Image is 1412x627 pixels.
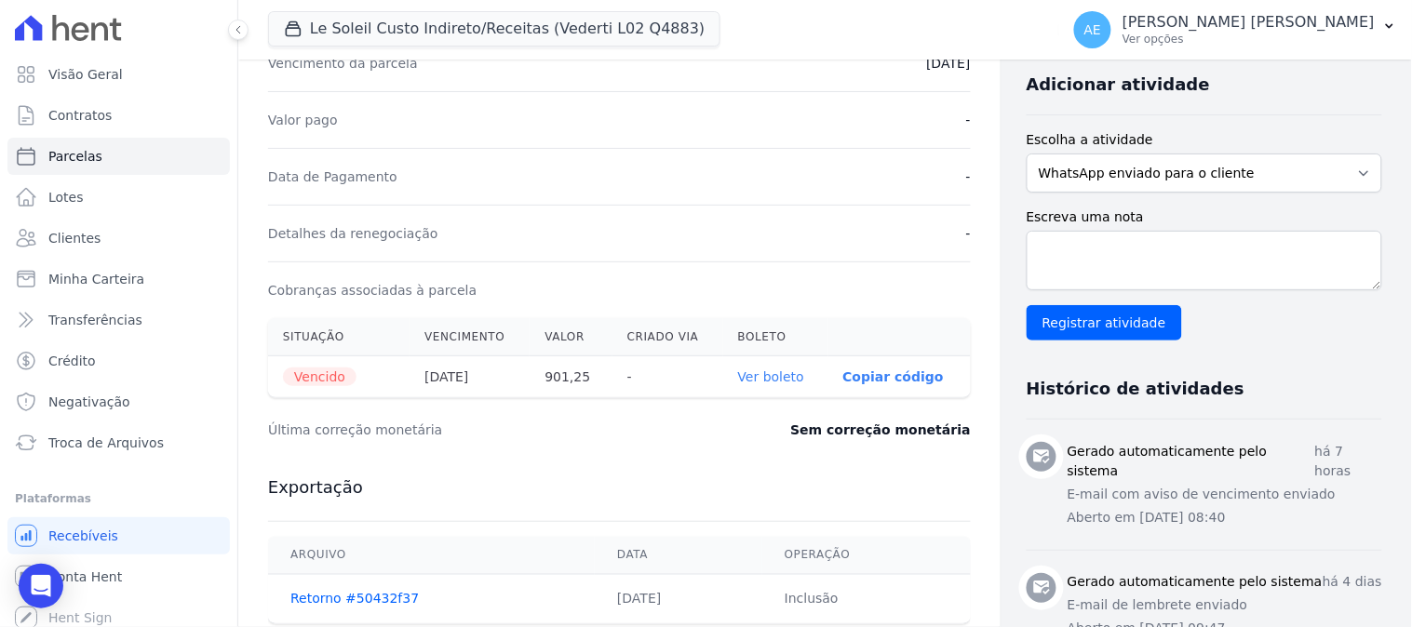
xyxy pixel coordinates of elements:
[410,318,530,356] th: Vencimento
[48,527,118,545] span: Recebíveis
[1068,442,1315,481] h3: Gerado automaticamente pelo sistema
[1027,130,1382,150] label: Escolha a atividade
[738,369,804,384] a: Ver boleto
[1315,442,1382,481] p: há 7 horas
[268,167,397,186] dt: Data de Pagamento
[7,260,230,298] a: Minha Carteira
[7,56,230,93] a: Visão Geral
[48,270,144,288] span: Minha Carteira
[48,188,84,207] span: Lotes
[283,367,356,386] span: Vencido
[48,567,122,586] span: Conta Hent
[48,65,123,84] span: Visão Geral
[7,138,230,175] a: Parcelas
[530,318,612,356] th: Valor
[268,54,418,73] dt: Vencimento da parcela
[48,311,142,329] span: Transferências
[723,318,828,356] th: Boleto
[7,301,230,339] a: Transferências
[1027,207,1382,227] label: Escreva uma nota
[1059,4,1412,56] button: AE [PERSON_NAME] [PERSON_NAME] Ver opções
[1123,13,1375,32] p: [PERSON_NAME] [PERSON_NAME]
[1068,485,1382,504] p: E-mail com aviso de vencimento enviado
[48,393,130,411] span: Negativação
[7,179,230,216] a: Lotes
[612,318,723,356] th: Criado via
[595,575,762,624] td: [DATE]
[268,318,410,356] th: Situação
[7,424,230,461] a: Troca de Arquivos
[1068,508,1382,527] p: Aberto em [DATE] 08:40
[290,592,419,607] a: Retorno #50432f37
[7,383,230,420] a: Negativação
[966,224,971,243] dd: -
[762,537,971,575] th: Operação
[268,476,971,499] h3: Exportação
[268,224,438,243] dt: Detalhes da renegociação
[966,111,971,129] dd: -
[268,11,720,47] button: Le Soleil Custo Indireto/Receitas (Vederti L02 Q4883)
[1084,23,1101,36] span: AE
[19,564,63,608] div: Open Intercom Messenger
[48,147,102,166] span: Parcelas
[410,356,530,398] th: [DATE]
[48,106,112,125] span: Contratos
[530,356,612,398] th: 901,25
[268,281,477,300] dt: Cobranças associadas à parcela
[790,420,970,439] dd: Sem correção monetária
[1027,305,1182,340] input: Registrar atividade
[1123,32,1375,47] p: Ver opções
[7,517,230,554] a: Recebíveis
[1027,378,1244,400] h3: Histórico de atividades
[7,342,230,380] a: Crédito
[7,558,230,595] a: Conta Hent
[612,356,723,398] th: -
[843,369,944,384] button: Copiar código
[1068,573,1323,593] h3: Gerado automaticamente pelo sistema
[48,229,101,247] span: Clientes
[7,97,230,134] a: Contratos
[268,420,683,439] dt: Última correção monetária
[48,352,96,370] span: Crédito
[1323,573,1382,593] p: há 4 dias
[762,575,971,624] td: Inclusão
[268,111,338,129] dt: Valor pago
[1068,596,1382,616] p: E-mail de lembrete enviado
[595,537,762,575] th: Data
[268,537,595,575] th: Arquivo
[926,54,970,73] dd: [DATE]
[1027,73,1210,96] h3: Adicionar atividade
[48,434,164,452] span: Troca de Arquivos
[15,487,222,510] div: Plataformas
[966,167,971,186] dd: -
[7,220,230,257] a: Clientes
